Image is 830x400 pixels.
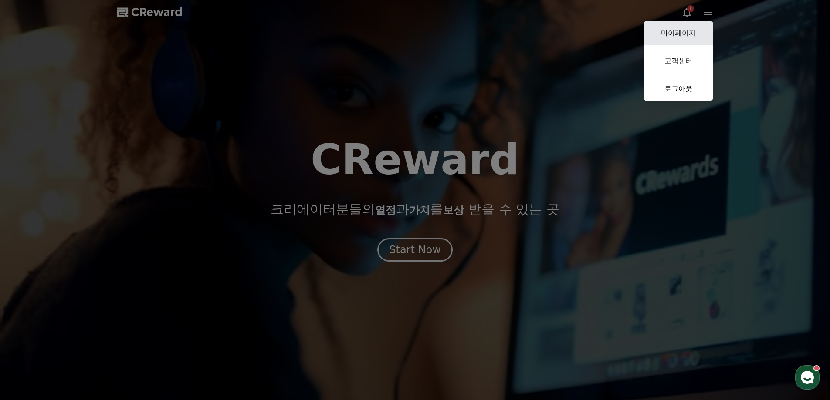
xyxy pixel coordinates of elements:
a: 고객센터 [644,49,713,73]
a: 로그아웃 [644,77,713,101]
span: 홈 [27,289,33,296]
button: 마이페이지 고객센터 로그아웃 [644,21,713,101]
a: 설정 [112,276,167,298]
span: 설정 [135,289,145,296]
a: 홈 [3,276,58,298]
a: 대화 [58,276,112,298]
a: 마이페이지 [644,21,713,45]
span: 대화 [80,289,90,296]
